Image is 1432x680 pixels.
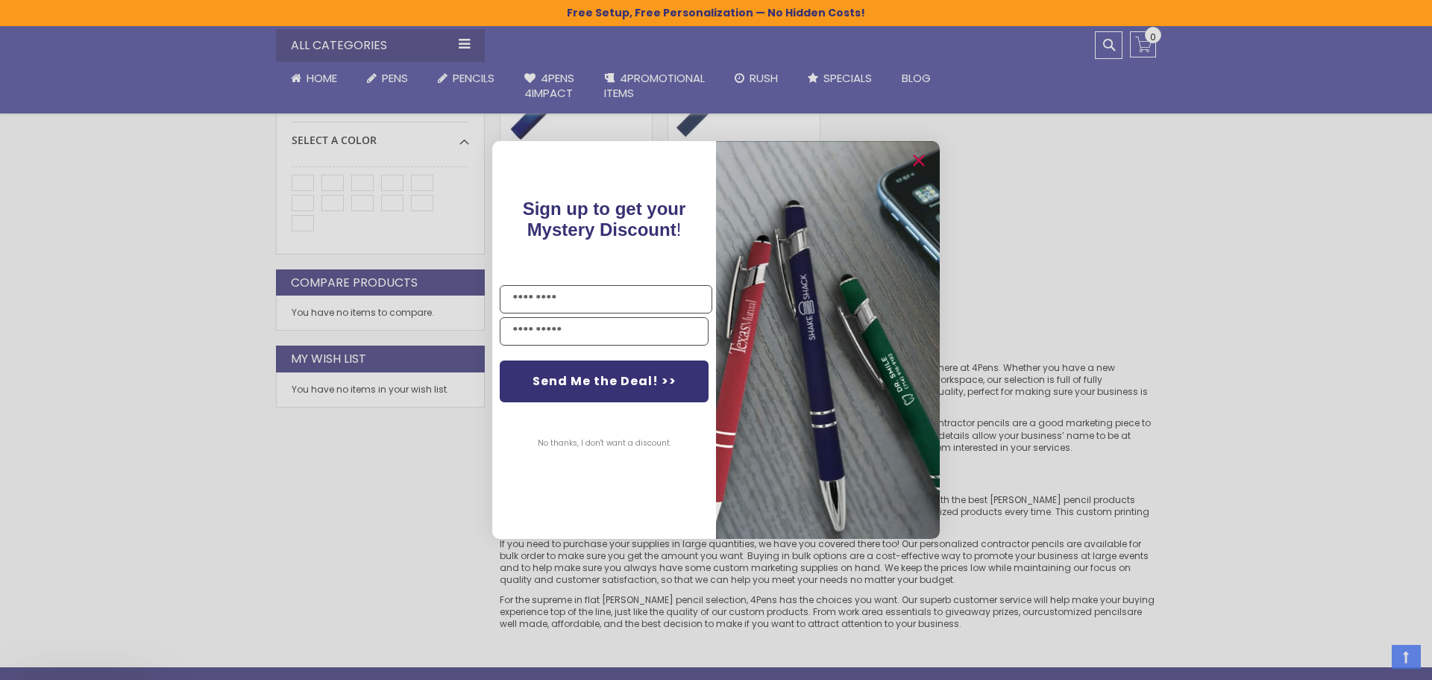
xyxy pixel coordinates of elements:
[716,141,940,539] img: pop-up-image
[907,149,931,172] button: Close dialog
[523,199,686,240] span: Sign up to get your Mystery Discount
[523,199,686,240] span: !
[530,425,679,462] button: No thanks, I don't want a discount.
[500,361,709,402] button: Send Me the Deal! >>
